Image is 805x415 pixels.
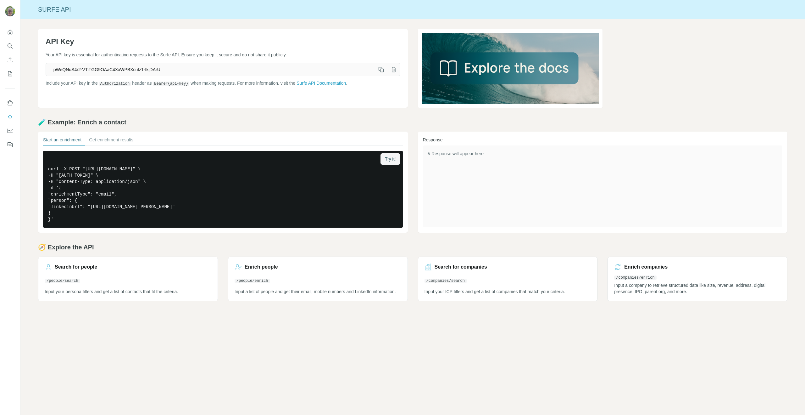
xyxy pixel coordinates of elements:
[435,263,487,271] h3: Search for companies
[38,118,787,127] h2: 🧪 Example: Enrich a contact
[153,82,189,86] code: Bearer {api-key}
[5,97,15,109] button: Use Surfe on LinkedIn
[5,68,15,79] button: My lists
[418,257,598,301] a: Search for companies/companies/searchInput your ICP filters and get a list of companies that matc...
[5,54,15,65] button: Enrich CSV
[5,6,15,16] img: Avatar
[428,151,484,156] span: // Response will appear here
[235,279,270,283] code: /people/enrich
[5,139,15,150] button: Feedback
[228,257,408,301] a: Enrich people/people/enrichInput a list of people and get their email, mobile numbers and LinkedI...
[99,82,131,86] code: Authorization
[20,5,805,14] div: Surfe API
[624,263,668,271] h3: Enrich companies
[46,52,400,58] p: Your API key is essential for authenticating requests to the Surfe API. Ensure you keep it secure...
[38,243,787,252] h2: 🧭 Explore the API
[46,37,400,47] h1: API Key
[43,151,403,228] pre: curl -X POST "[URL][DOMAIN_NAME]" \ -H "[AUTH_TOKEN]" \ -H "Content-Type: application/json" \ -d ...
[425,288,591,295] p: Input your ICP filters and get a list of companies that match your criteria.
[245,263,278,271] h3: Enrich people
[614,282,781,295] p: Input a company to retrieve structured data like size, revenue, address, digital presence, IPO, p...
[5,111,15,122] button: Use Surfe API
[5,26,15,38] button: Quick start
[380,153,400,165] button: Try it!
[297,81,346,86] a: Surfe API Documentation
[614,276,656,280] code: /companies/enrich
[385,156,396,162] span: Try it!
[425,279,467,283] code: /companies/search
[45,288,211,295] p: Input your persona filters and get a list of contacts that fit the criteria.
[89,137,133,145] button: Get enrichment results
[45,279,80,283] code: /people/search
[608,257,787,301] a: Enrich companies/companies/enrichInput a company to retrieve structured data like size, revenue, ...
[5,125,15,136] button: Dashboard
[235,288,401,295] p: Input a list of people and get their email, mobile numbers and LinkedIn information.
[46,80,400,87] p: Include your API key in the header as when making requests. For more information, visit the .
[55,263,97,271] h3: Search for people
[38,257,218,301] a: Search for people/people/searchInput your persona filters and get a list of contacts that fit the...
[43,137,81,145] button: Start an enrichment
[5,40,15,52] button: Search
[46,64,375,75] span: _pWeQNuS4r2-VTiTGG9OAaC4XxWPBXcufz1-fkjDArU
[423,137,783,143] h3: Response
